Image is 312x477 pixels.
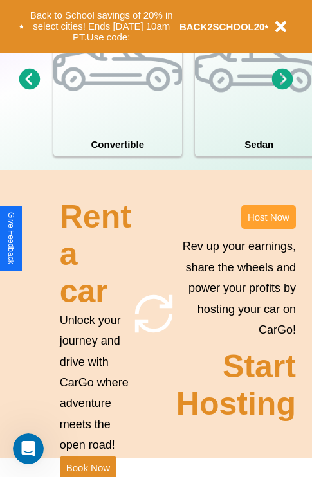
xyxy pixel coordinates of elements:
h2: Rent a car [60,198,131,310]
h2: Start Hosting [176,348,296,422]
p: Unlock your journey and drive with CarGo where adventure meets the open road! [60,310,131,456]
iframe: Intercom live chat [13,433,44,464]
b: BACK2SCHOOL20 [179,21,265,32]
h4: Convertible [53,132,182,156]
button: Back to School savings of 20% in select cities! Ends [DATE] 10am PT.Use code: [24,6,179,46]
button: Host Now [241,205,296,229]
p: Rev up your earnings, share the wheels and power your profits by hosting your car on CarGo! [176,236,296,340]
div: Give Feedback [6,212,15,264]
